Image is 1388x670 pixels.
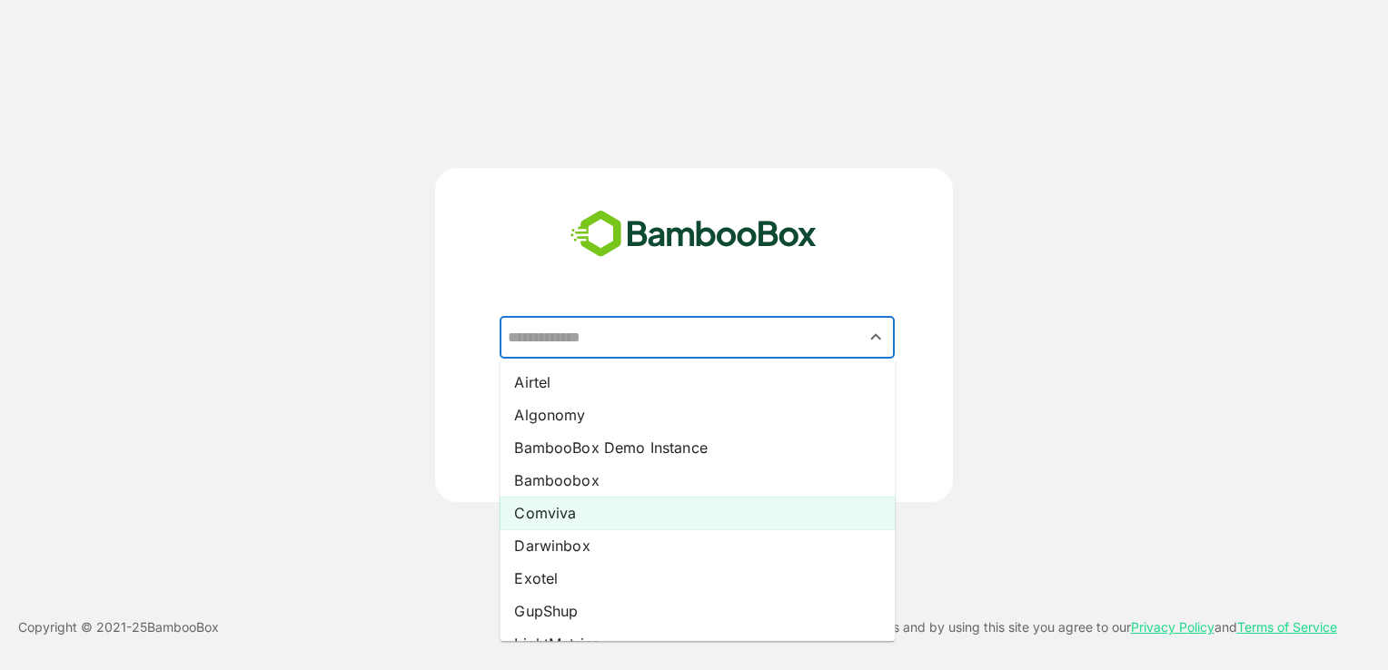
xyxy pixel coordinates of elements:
a: Terms of Service [1237,619,1337,635]
li: Comviva [500,497,895,529]
p: Copyright © 2021- 25 BambooBox [18,616,219,638]
li: Algonomy [500,399,895,431]
img: bamboobox [560,204,827,264]
li: Exotel [500,562,895,595]
li: LightMetrics [500,627,895,660]
p: This site uses cookies and by using this site you agree to our and [770,616,1337,638]
li: Darwinbox [500,529,895,562]
li: BambooBox Demo Instance [500,431,895,464]
a: Privacy Policy [1131,619,1214,635]
li: Bamboobox [500,464,895,497]
button: Close [864,325,888,350]
li: GupShup [500,595,895,627]
li: Airtel [500,366,895,399]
